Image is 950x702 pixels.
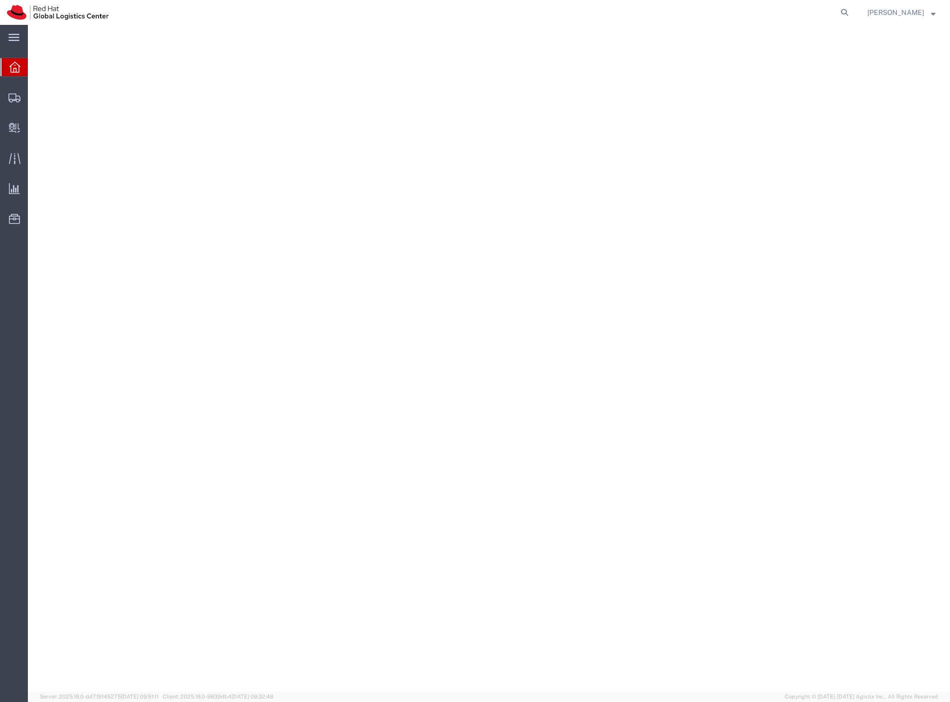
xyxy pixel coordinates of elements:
[867,7,924,18] span: Filip Lizuch
[163,694,273,700] span: Client: 2025.18.0-9839db4
[867,6,936,18] button: [PERSON_NAME]
[28,25,950,692] iframe: FS Legacy Container
[232,694,273,700] span: [DATE] 09:32:48
[121,694,158,700] span: [DATE] 09:51:11
[785,693,938,701] span: Copyright © [DATE]-[DATE] Agistix Inc., All Rights Reserved
[40,694,158,700] span: Server: 2025.18.0-dd719145275
[7,5,109,20] img: logo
